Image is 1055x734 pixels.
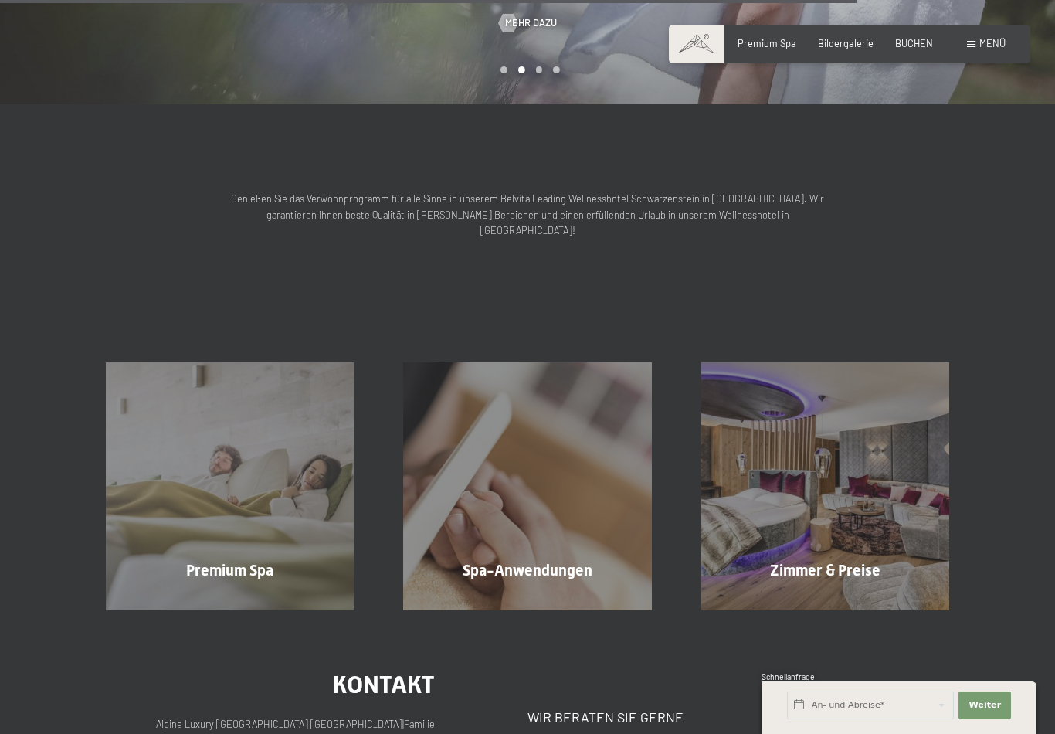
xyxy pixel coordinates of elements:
[553,66,560,73] div: Carousel Page 4
[500,66,507,73] div: Carousel Page 1
[536,66,543,73] div: Carousel Page 3
[518,66,525,73] div: Carousel Page 2 (Current Slide)
[402,718,404,730] span: |
[979,37,1006,49] span: Menü
[818,37,874,49] a: Bildergalerie
[495,66,560,73] div: Carousel Pagination
[186,561,273,579] span: Premium Spa
[958,692,1011,719] button: Weiter
[81,362,378,610] a: Ein Familienhotel in Südtirol zum Verlieben Premium Spa
[677,362,974,610] a: Ein Familienhotel in Südtirol zum Verlieben Zimmer & Preise
[527,709,684,726] span: Wir beraten Sie gerne
[968,699,1001,712] span: Weiter
[463,561,592,579] span: Spa-Anwendungen
[738,37,796,49] a: Premium Spa
[505,16,557,30] span: Mehr dazu
[378,362,676,610] a: Ein Familienhotel in Südtirol zum Verlieben Spa-Anwendungen
[219,191,836,238] p: Genießen Sie das Verwöhnprogramm für alle Sinne in unserem Belvita Leading Wellnesshotel Schwarze...
[332,670,435,699] span: Kontakt
[762,672,815,681] span: Schnellanfrage
[895,37,933,49] a: BUCHEN
[770,561,880,579] span: Zimmer & Preise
